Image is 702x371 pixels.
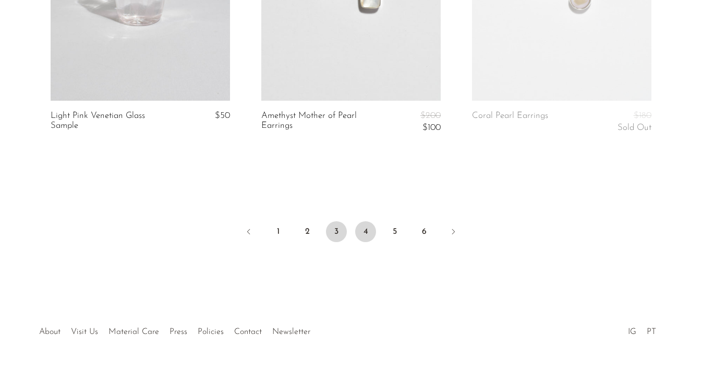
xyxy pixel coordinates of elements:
[108,328,159,336] a: Material Care
[198,328,224,336] a: Policies
[234,328,262,336] a: Contact
[39,328,60,336] a: About
[215,111,230,120] span: $50
[647,328,656,336] a: PT
[384,221,405,242] a: 5
[623,319,661,339] ul: Social Medias
[297,221,318,242] a: 2
[443,221,464,244] a: Next
[628,328,636,336] a: IG
[261,111,381,133] a: Amethyst Mother of Pearl Earrings
[472,111,548,133] a: Coral Pearl Earrings
[326,221,347,242] span: 3
[420,111,441,120] span: $200
[634,111,651,120] span: $180
[51,111,170,130] a: Light Pink Venetian Glass Sample
[355,221,376,242] a: 4
[268,221,288,242] a: 1
[414,221,434,242] a: 6
[238,221,259,244] a: Previous
[71,328,98,336] a: Visit Us
[618,123,651,132] span: Sold Out
[170,328,187,336] a: Press
[34,319,316,339] ul: Quick links
[422,123,441,132] span: $100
